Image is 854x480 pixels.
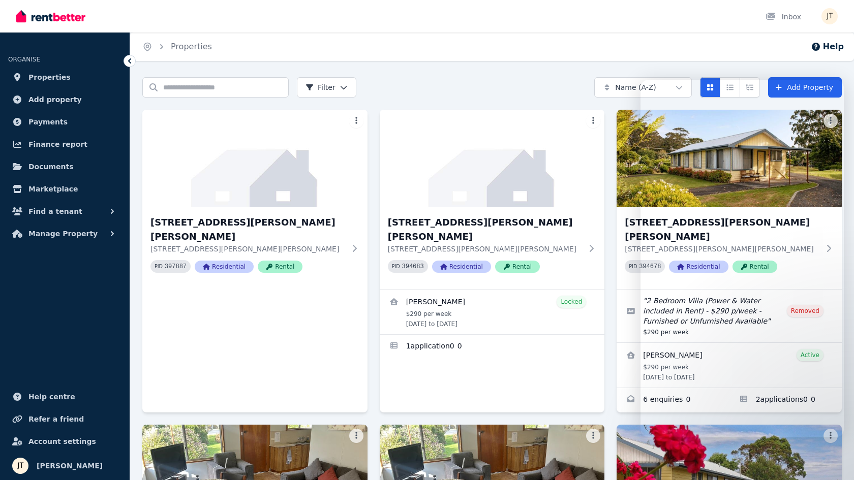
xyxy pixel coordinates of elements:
p: [STREET_ADDRESS][PERSON_NAME][PERSON_NAME] [150,244,345,254]
a: Help centre [8,387,121,407]
span: Account settings [28,435,96,447]
span: Rental [495,261,540,273]
a: 2/21 Andrew St, Strahan[STREET_ADDRESS][PERSON_NAME][PERSON_NAME][STREET_ADDRESS][PERSON_NAME][PE... [142,110,368,289]
span: Payments [28,116,68,128]
span: Marketplace [28,183,78,195]
a: 4/21 Andrew St, Strahan[STREET_ADDRESS][PERSON_NAME][PERSON_NAME][STREET_ADDRESS][PERSON_NAME][PE... [380,110,605,289]
span: Add property [28,93,82,106]
span: [PERSON_NAME] [37,460,103,472]
button: More options [349,429,363,443]
small: PID [629,264,637,269]
a: Documents [8,156,121,177]
span: Find a tenant [28,205,82,217]
code: 394678 [639,263,661,270]
span: Residential [432,261,491,273]
button: Help [811,41,844,53]
a: Add Property [768,77,842,98]
button: Find a tenant [8,201,121,221]
span: Refer a friend [28,413,84,425]
small: PID [392,264,400,269]
nav: Breadcrumb [130,33,224,61]
span: Manage Property [28,228,98,240]
img: 5/21 Andrew St, Strahan [617,110,842,207]
a: 5/21 Andrew St, Strahan[STREET_ADDRESS][PERSON_NAME][PERSON_NAME][STREET_ADDRESS][PERSON_NAME][PE... [617,110,842,289]
button: Card view [700,77,720,98]
h3: [STREET_ADDRESS][PERSON_NAME][PERSON_NAME] [388,215,583,244]
span: ORGANISE [8,56,40,63]
a: Payments [8,112,121,132]
a: View details for Pamela Carroll [617,343,842,388]
a: Enquiries for 5/21 Andrew St, Strahan [617,388,729,412]
button: Name (A-Z) [594,77,692,98]
img: 2/21 Andrew St, Strahan [142,110,368,207]
a: Add property [8,89,121,110]
span: Properties [28,71,71,83]
a: Applications for 4/21 Andrew St, Strahan [380,335,605,359]
code: 397887 [165,263,187,270]
a: Edit listing: 2 Bedroom Villa (Power & Water included in Rent) - $290 p/week - Furnished or Unfur... [617,290,842,342]
button: More options [586,114,600,128]
a: Properties [171,42,212,51]
a: Properties [8,67,121,87]
p: [STREET_ADDRESS][PERSON_NAME][PERSON_NAME] [388,244,583,254]
button: Compact list view [720,77,740,98]
img: Jamie Taylor [12,458,28,474]
button: Expanded list view [740,77,760,98]
span: Filter [306,82,335,92]
iframe: Intercom live chat [819,445,844,470]
a: View details for Dimity Williams [380,290,605,334]
a: Marketplace [8,179,121,199]
span: Name (A-Z) [615,82,656,92]
div: Inbox [766,12,801,22]
a: Finance report [8,134,121,154]
h3: [STREET_ADDRESS][PERSON_NAME][PERSON_NAME] [625,215,819,244]
img: Jamie Taylor [821,8,838,24]
button: More options [349,114,363,128]
h3: [STREET_ADDRESS][PERSON_NAME][PERSON_NAME] [150,215,345,244]
code: 394683 [402,263,424,270]
button: Manage Property [8,223,121,244]
button: More options [586,429,600,443]
img: 4/21 Andrew St, Strahan [380,110,605,207]
div: View options [700,77,760,98]
iframe: Intercom live chat [640,80,844,437]
img: RentBetter [16,9,85,24]
span: Rental [258,261,302,273]
span: Residential [195,261,254,273]
span: Help centre [28,391,75,403]
a: Account settings [8,431,121,452]
span: Finance report [28,138,87,150]
button: Filter [297,77,356,98]
span: Documents [28,161,74,173]
a: Refer a friend [8,409,121,429]
p: [STREET_ADDRESS][PERSON_NAME][PERSON_NAME] [625,244,819,254]
small: PID [155,264,163,269]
